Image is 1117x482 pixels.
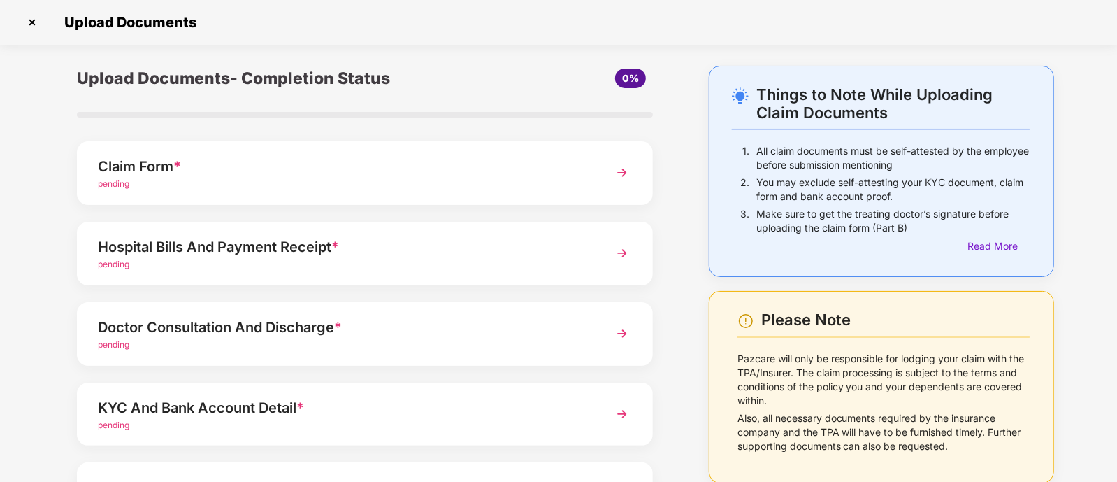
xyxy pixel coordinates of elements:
span: pending [98,259,129,269]
div: Claim Form [98,155,587,178]
div: Things to Note While Uploading Claim Documents [756,85,1030,122]
p: 1. [742,144,749,172]
p: All claim documents must be self-attested by the employee before submission mentioning [756,144,1030,172]
img: svg+xml;base64,PHN2ZyBpZD0iV2FybmluZ18tXzI0eDI0IiBkYXRhLW5hbWU9Ildhcm5pbmcgLSAyNHgyNCIgeG1sbnM9Im... [737,313,754,329]
img: svg+xml;base64,PHN2ZyBpZD0iTmV4dCIgeG1sbnM9Imh0dHA6Ly93d3cudzMub3JnLzIwMDAvc3ZnIiB3aWR0aD0iMzYiIG... [610,241,635,266]
img: svg+xml;base64,PHN2ZyBpZD0iTmV4dCIgeG1sbnM9Imh0dHA6Ly93d3cudzMub3JnLzIwMDAvc3ZnIiB3aWR0aD0iMzYiIG... [610,321,635,346]
p: 3. [740,207,749,235]
img: svg+xml;base64,PHN2ZyBpZD0iQ3Jvc3MtMzJ4MzIiIHhtbG5zPSJodHRwOi8vd3d3LnczLm9yZy8yMDAwL3N2ZyIgd2lkdG... [21,11,43,34]
div: Read More [967,239,1030,254]
img: svg+xml;base64,PHN2ZyB4bWxucz0iaHR0cDovL3d3dy53My5vcmcvMjAwMC9zdmciIHdpZHRoPSIyNC4wOTMiIGhlaWdodD... [732,87,749,104]
span: pending [98,420,129,430]
p: Pazcare will only be responsible for lodging your claim with the TPA/Insurer. The claim processin... [737,352,1030,408]
img: svg+xml;base64,PHN2ZyBpZD0iTmV4dCIgeG1sbnM9Imh0dHA6Ly93d3cudzMub3JnLzIwMDAvc3ZnIiB3aWR0aD0iMzYiIG... [610,160,635,185]
div: Hospital Bills And Payment Receipt [98,236,587,258]
div: Please Note [762,311,1030,329]
p: You may exclude self-attesting your KYC document, claim form and bank account proof. [756,176,1030,204]
p: Also, all necessary documents required by the insurance company and the TPA will have to be furni... [737,411,1030,453]
img: svg+xml;base64,PHN2ZyBpZD0iTmV4dCIgeG1sbnM9Imh0dHA6Ly93d3cudzMub3JnLzIwMDAvc3ZnIiB3aWR0aD0iMzYiIG... [610,402,635,427]
span: pending [98,178,129,189]
div: Upload Documents- Completion Status [77,66,461,91]
div: KYC And Bank Account Detail [98,397,587,419]
p: 2. [740,176,749,204]
p: Make sure to get the treating doctor’s signature before uploading the claim form (Part B) [756,207,1030,235]
span: 0% [622,72,639,84]
span: pending [98,339,129,350]
span: Upload Documents [50,14,203,31]
div: Doctor Consultation And Discharge [98,316,587,339]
